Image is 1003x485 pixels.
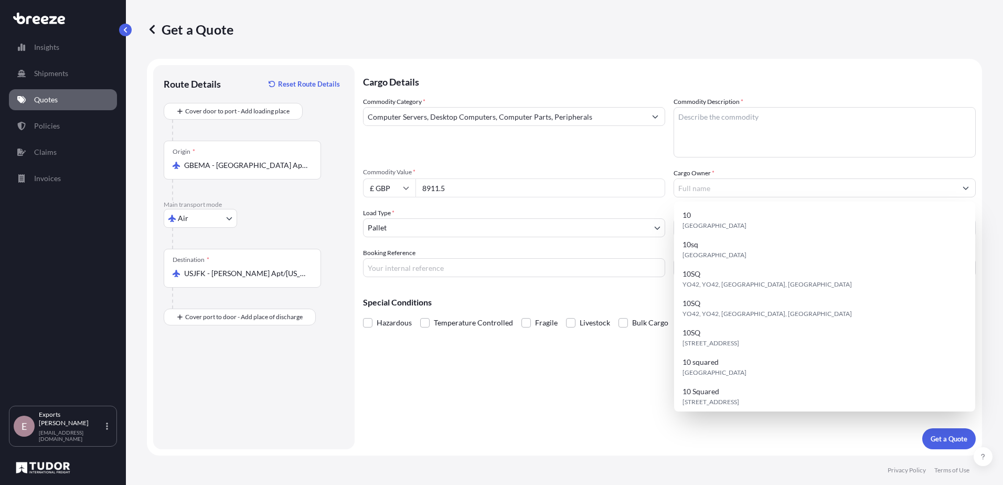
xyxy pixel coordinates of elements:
span: Hazardous [377,315,412,331]
p: Cargo Details [363,65,976,97]
span: Load Type [363,208,394,218]
a: Shipments [9,63,117,84]
p: Exports [PERSON_NAME] [39,410,104,427]
span: E [22,421,27,431]
span: Freight Cost [674,208,976,216]
span: Cover port to door - Add place of discharge [185,312,303,322]
p: Shipments [34,68,68,79]
span: YO42, YO42, [GEOGRAPHIC_DATA], [GEOGRAPHIC_DATA] [682,279,852,290]
a: Terms of Use [934,466,969,475]
span: YO42, YO42, [GEOGRAPHIC_DATA], [GEOGRAPHIC_DATA] [682,309,852,319]
span: [STREET_ADDRESS] [682,397,739,407]
input: Your internal reference [363,258,665,277]
button: Pallet [363,218,665,237]
span: 10SQ [682,328,700,338]
input: Origin [184,160,308,171]
p: Get a Quote [931,434,967,444]
span: 10 Squared [682,386,719,397]
span: [STREET_ADDRESS] [682,338,739,349]
input: Type amount [415,178,665,197]
span: 10SQ [682,269,700,279]
span: [GEOGRAPHIC_DATA] [682,220,746,231]
span: Air [178,213,188,224]
p: Insights [34,42,59,52]
p: Route Details [164,78,221,90]
label: Commodity Description [674,97,743,107]
a: Policies [9,115,117,136]
a: Claims [9,142,117,163]
span: 10 [682,210,691,220]
div: Origin [173,147,195,156]
label: Commodity Category [363,97,425,107]
button: Show suggestions [956,178,975,197]
a: Insights [9,37,117,58]
p: Get a Quote [147,21,233,38]
a: Privacy Policy [888,466,926,475]
p: Policies [34,121,60,131]
a: Invoices [9,168,117,189]
button: Cover door to port - Add loading place [164,103,303,120]
span: 10 squared [682,357,719,367]
button: Show suggestions [646,107,665,126]
p: Special Conditions [363,298,976,307]
span: Pallet [368,223,387,233]
span: Fragile [535,315,558,331]
p: Reset Route Details [278,79,340,89]
button: Cover port to door - Add place of discharge [164,309,316,325]
span: [GEOGRAPHIC_DATA] [682,250,746,260]
span: [GEOGRAPHIC_DATA] [682,367,746,378]
button: Get a Quote [922,428,976,449]
input: Full name [674,178,956,197]
span: Cover door to port - Add loading place [185,106,290,117]
button: Reset Route Details [263,76,344,92]
input: Enter name [674,258,976,277]
span: 10SQ [682,298,700,309]
p: Invoices [34,173,61,184]
p: Quotes [34,94,58,105]
span: Commodity Value [363,168,665,176]
div: Destination [173,256,209,264]
p: [EMAIL_ADDRESS][DOMAIN_NAME] [39,429,104,442]
span: Temperature Controlled [434,315,513,331]
input: Select a commodity type [364,107,646,126]
input: Destination [184,268,308,279]
span: Bulk Cargo [632,315,668,331]
p: Main transport mode [164,201,344,209]
a: Quotes [9,89,117,110]
label: Flight Number [674,248,713,258]
label: Cargo Owner [674,168,714,178]
span: Livestock [580,315,610,331]
button: Select transport [164,209,237,228]
p: Claims [34,147,57,157]
img: organization-logo [13,459,73,476]
span: 10sq [682,239,698,250]
label: Booking Reference [363,248,415,258]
